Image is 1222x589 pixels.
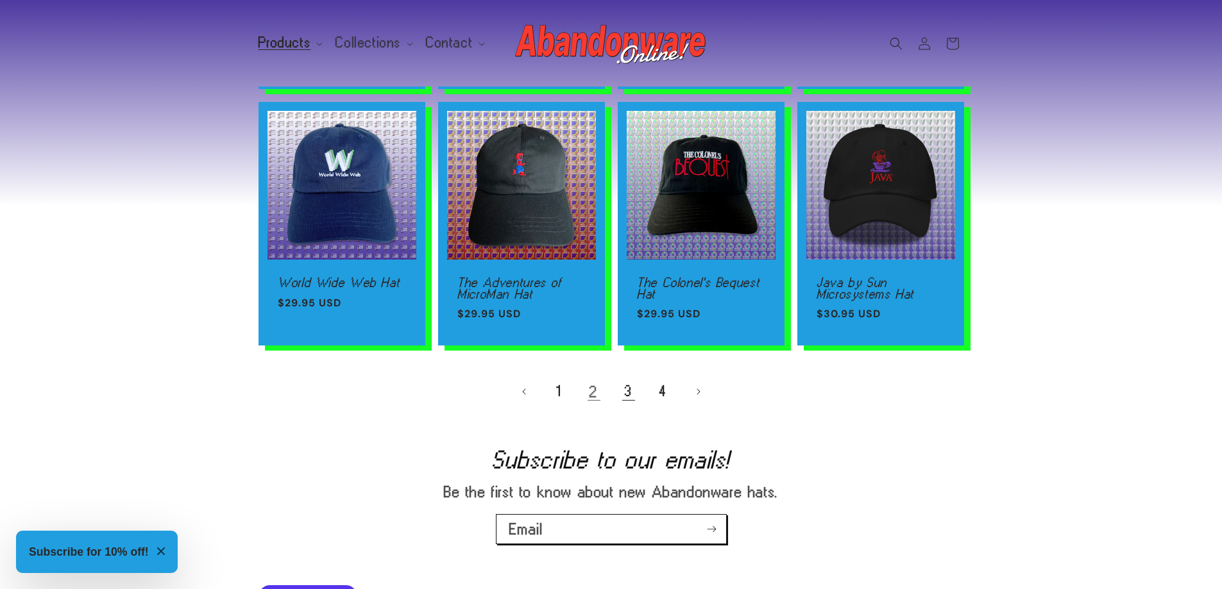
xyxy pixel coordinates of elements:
[545,377,573,406] a: Page 1
[58,449,1164,470] h2: Subscribe to our emails!
[580,377,608,406] a: Page 2
[684,377,712,406] a: Next page
[817,277,945,299] a: Java by Sun Microsystems Hat
[698,514,726,544] button: Subscribe
[259,37,311,49] span: Products
[457,277,586,299] a: The Adventures of MicroMan Hat
[426,37,473,49] span: Contact
[515,18,708,69] img: Abandonware
[251,29,328,56] summary: Products
[387,483,836,501] p: Be the first to know about new Abandonware hats.
[278,277,406,288] a: World Wide Web Hat
[328,29,418,56] summary: Collections
[882,29,910,58] summary: Search
[418,29,490,56] summary: Contact
[649,377,677,406] a: Page 4
[510,13,712,74] a: Abandonware
[335,37,401,49] span: Collections
[511,377,539,406] a: Previous page
[259,377,964,406] nav: Pagination
[637,277,765,299] a: The Colonel's Bequest Hat
[496,515,726,543] input: Email
[615,377,643,406] a: Page 3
